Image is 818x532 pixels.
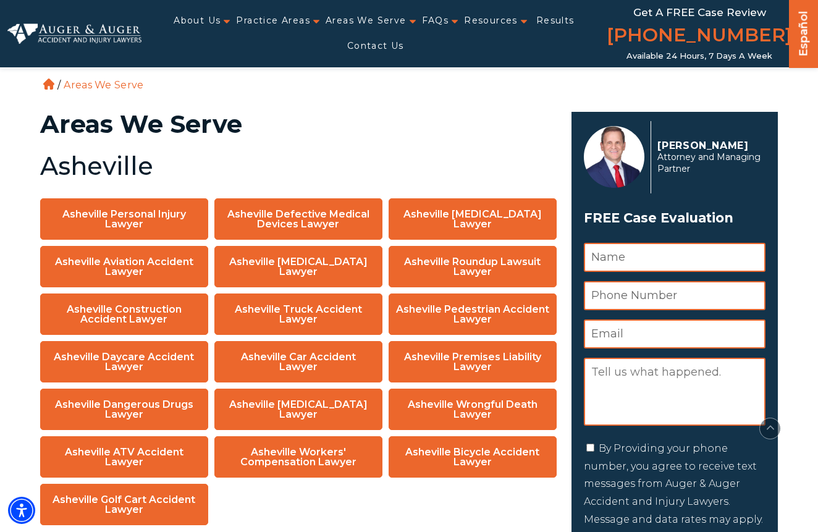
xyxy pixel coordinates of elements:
[214,198,382,240] a: Asheville Defective Medical Devices Lawyer
[759,418,781,439] button: scroll to up
[657,140,765,151] p: [PERSON_NAME]
[40,436,208,478] a: Asheville ATV Accident Lawyer
[61,79,146,91] li: Areas We Serve
[536,8,575,33] a: Results
[40,198,208,240] a: Asheville Personal Injury Lawyer
[633,6,766,19] span: Get a FREE Case Review
[389,293,557,335] a: Asheville Pedestrian Accident Lawyer
[584,243,765,272] input: Name
[584,281,765,310] input: Phone Number
[389,436,557,478] a: Asheville Bicycle Accident Lawyer
[657,151,765,175] span: Attorney and Managing Partner
[214,293,382,335] a: Asheville Truck Accident Lawyer
[8,497,35,524] div: Accessibility Menu
[584,206,765,230] span: FREE Case Evaluation
[214,389,382,430] a: Asheville [MEDICAL_DATA] Lawyer
[174,8,221,33] a: About Us
[40,341,208,382] a: Asheville Daycare Accident Lawyer
[214,436,382,478] a: Asheville Workers' Compensation Lawyer
[214,246,382,287] a: Asheville [MEDICAL_DATA] Lawyer
[326,8,407,33] a: Areas We Serve
[389,246,557,287] a: Asheville Roundup Lawsuit Lawyer
[389,389,557,430] a: Asheville Wrongful Death Lawyer
[40,293,208,335] a: Asheville Construction Accident Lawyer
[214,341,382,382] a: Asheville Car Accident Lawyer
[584,126,645,188] img: Herbert Auger
[607,22,792,51] a: [PHONE_NUMBER]
[389,341,557,382] a: Asheville Premises Liability Lawyer
[40,153,557,180] h2: Asheville
[40,246,208,287] a: Asheville Aviation Accident Lawyer
[584,319,765,348] input: Email
[389,198,557,240] a: Asheville [MEDICAL_DATA] Lawyer
[347,33,404,59] a: Contact Us
[40,389,208,430] a: Asheville Dangerous Drugs Lawyer
[236,8,310,33] a: Practice Areas
[626,51,772,61] span: Available 24 Hours, 7 Days a Week
[464,8,518,33] a: Resources
[7,23,141,44] img: Auger & Auger Accident and Injury Lawyers Logo
[43,78,54,90] a: Home
[422,8,449,33] a: FAQs
[40,484,208,525] a: Asheville Golf Cart Accident Lawyer
[40,112,557,137] h1: Areas We Serve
